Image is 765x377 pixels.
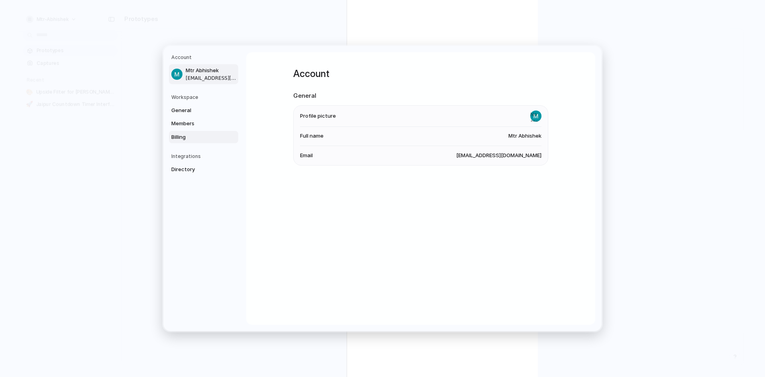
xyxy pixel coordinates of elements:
span: [EMAIL_ADDRESS][DOMAIN_NAME] [186,75,237,82]
h1: Account [293,67,548,81]
span: Directory [171,166,222,174]
h5: Integrations [171,153,238,160]
a: Billing [169,131,238,144]
span: Members [171,120,222,128]
span: Profile picture [300,112,336,120]
h5: Account [171,54,238,61]
span: Mtr Abhishek [186,67,237,75]
span: Email [300,152,313,160]
a: General [169,104,238,117]
a: Mtr Abhishek[EMAIL_ADDRESS][DOMAIN_NAME] [169,64,238,84]
span: [EMAIL_ADDRESS][DOMAIN_NAME] [456,152,541,160]
h5: Workspace [171,94,238,101]
h2: General [293,91,548,101]
a: Directory [169,163,238,176]
span: General [171,107,222,114]
span: Full name [300,132,324,140]
span: Mtr Abhishek [508,132,541,140]
a: Members [169,117,238,130]
span: Billing [171,133,222,141]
